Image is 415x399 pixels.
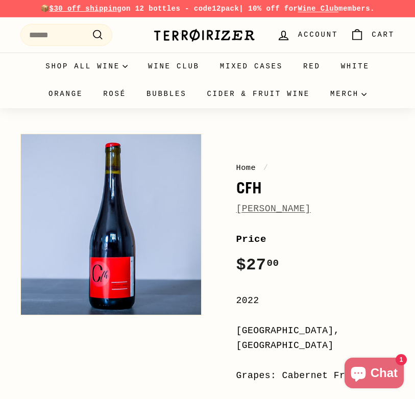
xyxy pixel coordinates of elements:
[136,80,197,108] a: Bubbles
[266,258,279,269] sup: 00
[210,53,293,80] a: Mixed Cases
[298,29,338,40] span: Account
[35,53,138,80] summary: Shop all wine
[212,5,239,13] strong: 12pack
[236,162,395,174] nav: breadcrumbs
[320,80,377,108] summary: Merch
[236,163,256,172] a: Home
[298,5,338,13] a: Wine Club
[197,80,320,108] a: Cider & Fruit Wine
[236,179,395,196] h1: CFH
[344,20,401,50] a: Cart
[236,256,279,275] span: $27
[236,204,311,214] a: [PERSON_NAME]
[138,53,210,80] a: Wine Club
[236,323,395,353] div: [GEOGRAPHIC_DATA], [GEOGRAPHIC_DATA]
[236,368,395,383] div: Grapes: Cabernet Franc
[20,3,395,14] p: 📦 on 12 bottles - code | 10% off for members.
[331,53,380,80] a: White
[50,5,122,13] span: $30 off shipping
[236,232,395,247] label: Price
[293,53,331,80] a: Red
[372,29,395,40] span: Cart
[236,293,395,308] div: 2022
[271,20,344,50] a: Account
[261,163,271,172] span: /
[38,80,93,108] a: Orange
[93,80,136,108] a: Rosé
[341,358,407,391] inbox-online-store-chat: Shopify online store chat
